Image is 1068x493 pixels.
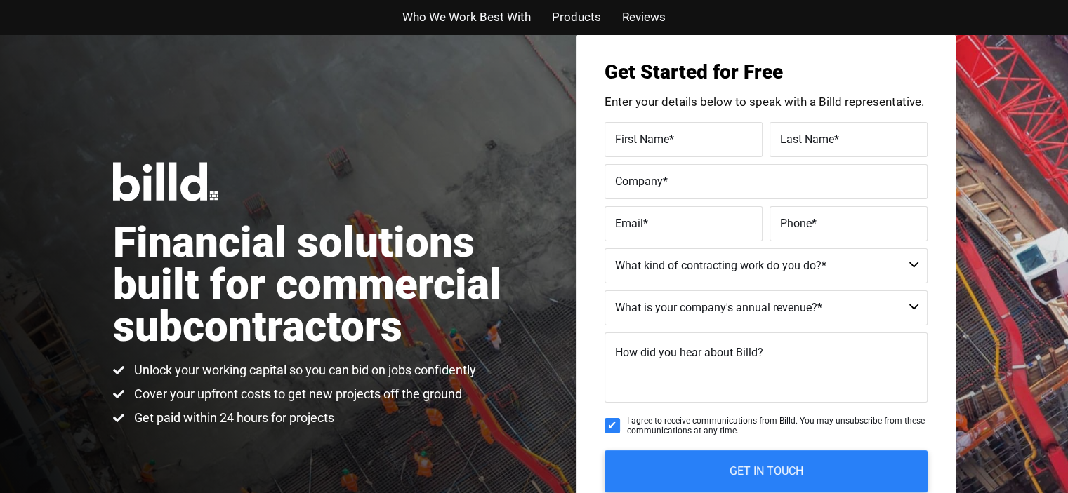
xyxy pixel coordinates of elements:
span: I agree to receive communications from Billd. You may unsubscribe from these communications at an... [627,416,928,436]
span: Email [615,216,643,229]
span: Company [615,174,663,187]
a: Reviews [622,7,666,27]
span: Cover your upfront costs to get new projects off the ground [131,386,462,403]
span: First Name [615,132,669,145]
h1: Financial solutions built for commercial subcontractors [113,222,534,348]
h3: Get Started for Free [605,62,928,82]
span: Phone [780,216,812,229]
p: Enter your details below to speak with a Billd representative. [605,96,928,108]
span: How did you hear about Billd? [615,346,763,359]
input: GET IN TOUCH [605,450,928,492]
a: Products [552,7,601,27]
span: Unlock your working capital so you can bid on jobs confidently [131,362,476,379]
a: Who We Work Best With [402,7,531,27]
span: Last Name [780,132,834,145]
input: I agree to receive communications from Billd. You may unsubscribe from these communications at an... [605,418,620,433]
span: Get paid within 24 hours for projects [131,410,334,426]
